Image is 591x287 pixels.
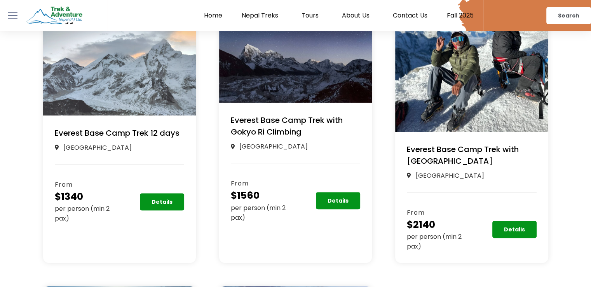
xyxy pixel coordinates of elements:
a: Fall 2025 [437,12,483,19]
h3: $2140 [407,217,472,232]
a: Tours [292,12,332,19]
a: Details [140,193,184,210]
h3: $1340 [55,189,120,204]
span: Search [558,13,579,18]
a: Contact Us [383,12,437,19]
a: Details [492,221,537,238]
span: per person (min 2 pax) [407,232,462,251]
span: Details [328,198,349,203]
span: Details [504,227,525,232]
h5: From [407,208,472,217]
span: [GEOGRAPHIC_DATA] [237,142,308,151]
a: Details [316,192,360,209]
a: Home [194,12,232,19]
span: [GEOGRAPHIC_DATA] [414,171,484,180]
h3: $1560 [231,188,296,203]
span: [GEOGRAPHIC_DATA] [61,143,132,152]
a: About Us [332,12,383,19]
h5: From [231,179,296,188]
a: Everest Base Camp Trek with [GEOGRAPHIC_DATA] [407,144,519,166]
img: Gokyo Ri Climb with Everest Base Camp Trek [219,1,372,103]
a: Everest Base Camp Trek 12 days [55,128,180,138]
nav: Menu [108,12,484,19]
a: Search [546,7,591,24]
img: Trek & Adventure Nepal [25,5,84,26]
a: Everest Base Camp Trek with Gokyo Ri Climbing [231,115,343,137]
span: Details [152,199,173,205]
h5: From [55,180,120,189]
span: per person (min 2 pax) [231,203,286,222]
a: Nepal Treks [232,12,292,19]
span: per person (min 2 pax) [55,204,110,223]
